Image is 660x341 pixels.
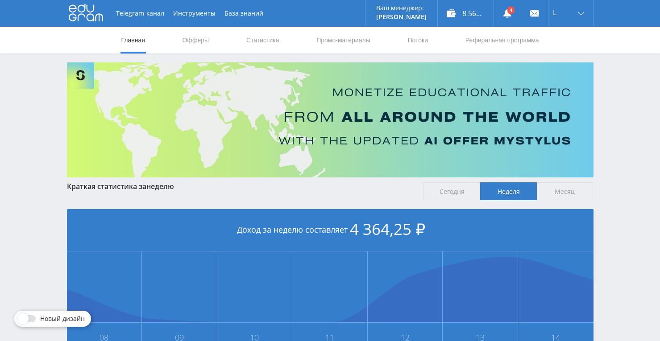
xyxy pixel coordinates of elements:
span: 13 [443,334,517,341]
a: Потоки [407,27,429,53]
a: Главная [120,27,146,53]
span: Неделя [480,182,537,200]
span: 09 [142,334,216,341]
span: L [553,9,556,16]
span: Сегодня [423,182,480,200]
span: 14 [519,334,593,341]
span: 08 [67,334,141,341]
a: Офферы [182,27,210,53]
span: 11 [293,334,367,341]
span: Новый дизайн [40,315,85,322]
span: 10 [218,334,292,341]
span: 4 364,25 ₽ [350,218,425,239]
a: Статистика [245,27,280,53]
span: неделю [146,181,174,191]
p: [PERSON_NAME] [376,13,427,21]
p: Ваш менеджер: [376,4,427,12]
a: Промо-материалы [315,27,371,53]
a: Реферальная программа [465,27,540,53]
div: Краткая статистика за [67,182,415,190]
span: 12 [368,334,442,341]
div: Доход за неделю составляет [67,209,594,251]
span: Месяц [537,182,594,200]
img: Banner [67,62,594,177]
